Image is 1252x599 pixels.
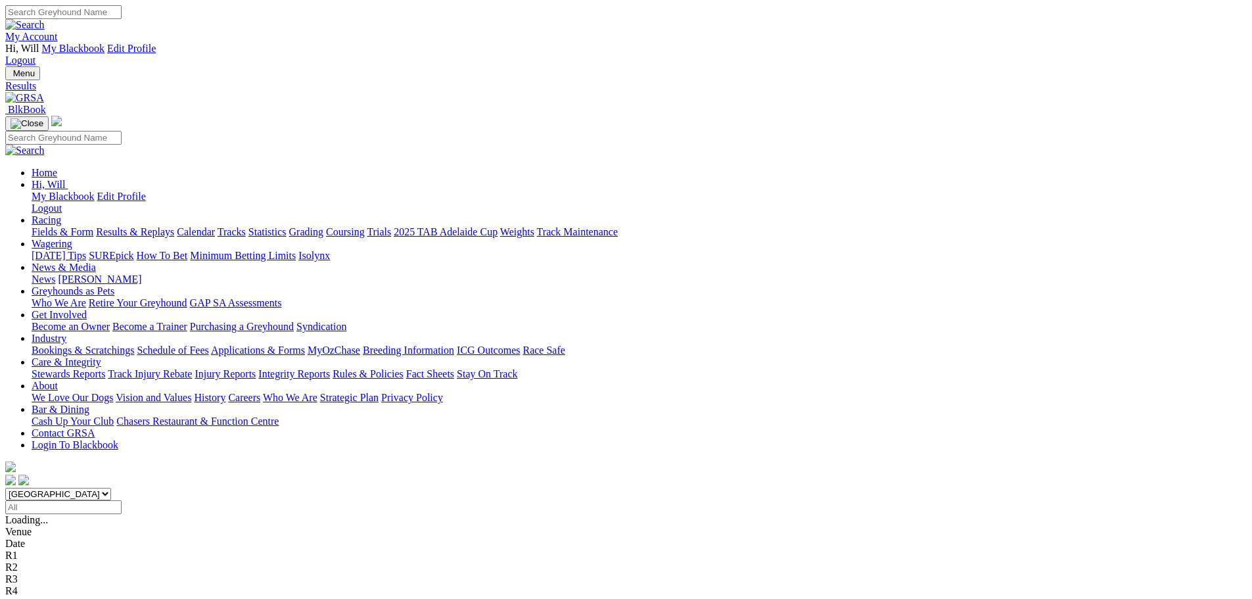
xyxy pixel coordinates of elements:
[137,345,208,356] a: Schedule of Fees
[32,356,101,368] a: Care & Integrity
[11,118,43,129] img: Close
[298,250,330,261] a: Isolynx
[108,368,192,379] a: Track Injury Rebate
[457,345,520,356] a: ICG Outcomes
[211,345,305,356] a: Applications & Forms
[5,55,35,66] a: Logout
[32,238,72,249] a: Wagering
[32,416,1247,427] div: Bar & Dining
[32,404,89,415] a: Bar & Dining
[522,345,565,356] a: Race Safe
[13,68,35,78] span: Menu
[32,416,114,427] a: Cash Up Your Club
[116,416,279,427] a: Chasers Restaurant & Function Centre
[537,226,618,237] a: Track Maintenance
[8,104,46,115] span: BlkBook
[32,191,95,202] a: My Blackbook
[367,226,391,237] a: Trials
[195,368,256,379] a: Injury Reports
[5,573,1247,585] div: R3
[5,116,49,131] button: Toggle navigation
[5,514,48,525] span: Loading...
[258,368,330,379] a: Integrity Reports
[406,368,454,379] a: Fact Sheets
[89,297,187,308] a: Retire Your Greyhound
[190,297,282,308] a: GAP SA Assessments
[320,392,379,403] a: Strategic Plan
[32,392,113,403] a: We Love Our Dogs
[333,368,404,379] a: Rules & Policies
[32,439,118,450] a: Login To Blackbook
[190,321,294,332] a: Purchasing a Greyhound
[381,392,443,403] a: Privacy Policy
[32,321,110,332] a: Become an Owner
[32,203,62,214] a: Logout
[263,392,317,403] a: Who We Are
[96,226,174,237] a: Results & Replays
[112,321,187,332] a: Become a Trainer
[32,191,1247,214] div: Hi, Will
[32,262,96,273] a: News & Media
[500,226,534,237] a: Weights
[32,226,93,237] a: Fields & Form
[5,92,44,104] img: GRSA
[116,392,191,403] a: Vision and Values
[32,321,1247,333] div: Get Involved
[32,226,1247,238] div: Racing
[5,462,16,472] img: logo-grsa-white.png
[5,66,40,80] button: Toggle navigation
[218,226,246,237] a: Tracks
[32,250,1247,262] div: Wagering
[5,31,58,42] a: My Account
[97,191,146,202] a: Edit Profile
[107,43,156,54] a: Edit Profile
[394,226,498,237] a: 2025 TAB Adelaide Cup
[32,345,134,356] a: Bookings & Scratchings
[32,285,114,297] a: Greyhounds as Pets
[177,226,215,237] a: Calendar
[308,345,360,356] a: MyOzChase
[5,500,122,514] input: Select date
[5,538,1247,550] div: Date
[194,392,225,403] a: History
[5,562,1247,573] div: R2
[5,19,45,31] img: Search
[58,274,141,285] a: [PERSON_NAME]
[32,274,55,285] a: News
[5,526,1247,538] div: Venue
[32,179,68,190] a: Hi, Will
[32,333,66,344] a: Industry
[32,309,87,320] a: Get Involved
[289,226,323,237] a: Grading
[18,475,29,485] img: twitter.svg
[363,345,454,356] a: Breeding Information
[5,43,39,54] span: Hi, Will
[5,80,1247,92] a: Results
[457,368,517,379] a: Stay On Track
[32,250,86,261] a: [DATE] Tips
[32,179,66,190] span: Hi, Will
[32,167,57,178] a: Home
[5,43,1247,66] div: My Account
[32,274,1247,285] div: News & Media
[5,475,16,485] img: facebook.svg
[5,550,1247,562] div: R1
[89,250,133,261] a: SUREpick
[51,116,62,126] img: logo-grsa-white.png
[5,5,122,19] input: Search
[5,145,45,156] img: Search
[32,214,61,226] a: Racing
[32,297,1247,309] div: Greyhounds as Pets
[32,368,105,379] a: Stewards Reports
[42,43,105,54] a: My Blackbook
[32,392,1247,404] div: About
[5,104,46,115] a: BlkBook
[248,226,287,237] a: Statistics
[296,321,346,332] a: Syndication
[326,226,365,237] a: Coursing
[228,392,260,403] a: Careers
[137,250,188,261] a: How To Bet
[32,297,86,308] a: Who We Are
[5,131,122,145] input: Search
